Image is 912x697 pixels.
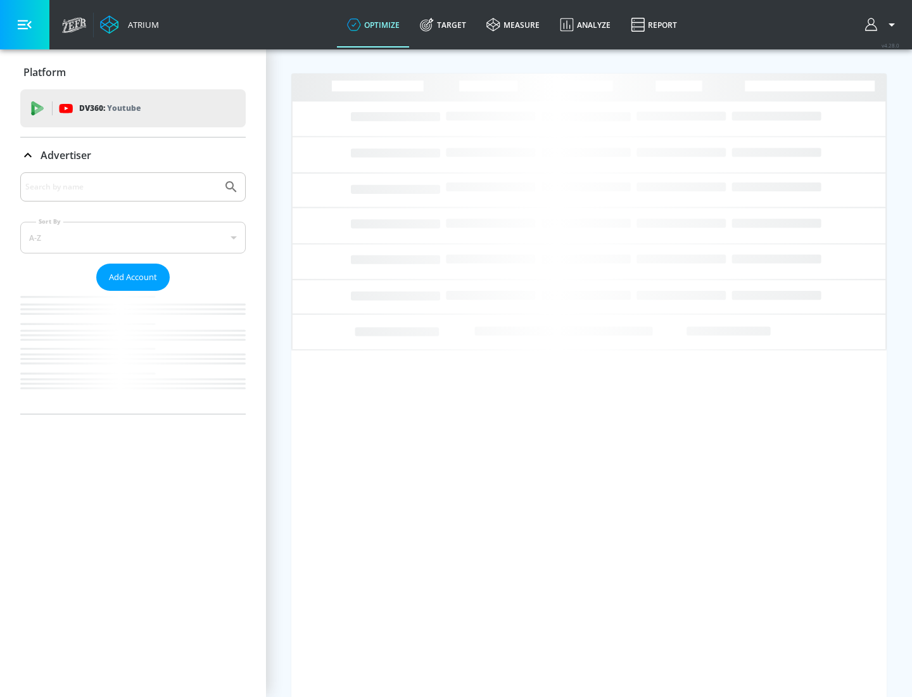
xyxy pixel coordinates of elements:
a: measure [476,2,550,48]
p: DV360: [79,101,141,115]
p: Platform [23,65,66,79]
button: Add Account [96,264,170,291]
a: Analyze [550,2,621,48]
div: Advertiser [20,172,246,414]
div: Advertiser [20,137,246,173]
div: DV360: Youtube [20,89,246,127]
div: Atrium [123,19,159,30]
a: optimize [337,2,410,48]
input: Search by name [25,179,217,195]
label: Sort By [36,217,63,226]
a: Atrium [100,15,159,34]
p: Advertiser [41,148,91,162]
a: Target [410,2,476,48]
div: Platform [20,54,246,90]
span: Add Account [109,270,157,285]
nav: list of Advertiser [20,291,246,414]
a: Report [621,2,687,48]
p: Youtube [107,101,141,115]
div: A-Z [20,222,246,253]
span: v 4.28.0 [882,42,899,49]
